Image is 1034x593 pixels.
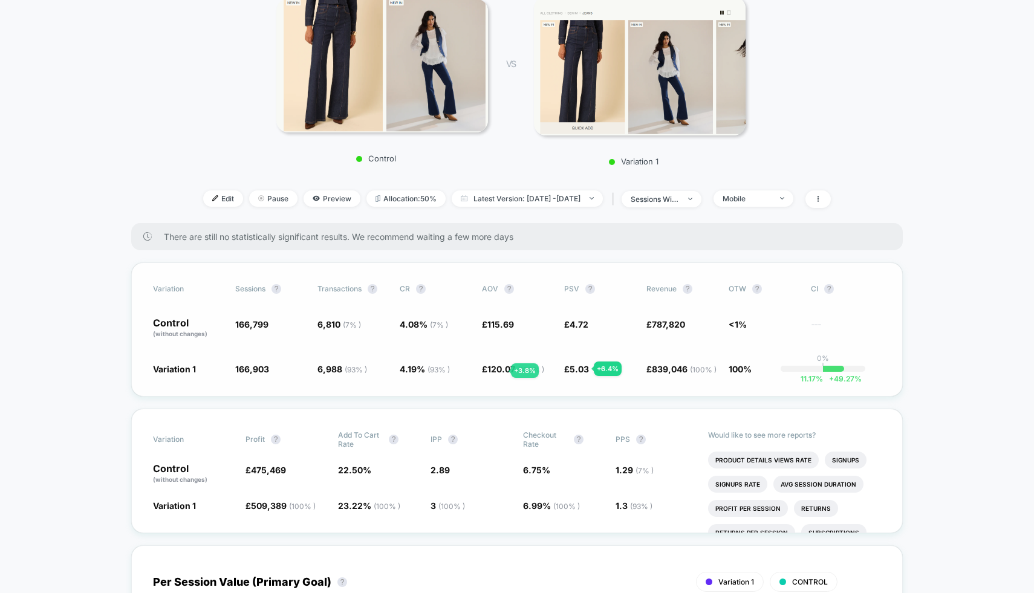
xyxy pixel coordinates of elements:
[523,501,580,511] span: 6.99 %
[652,319,685,329] span: 787,820
[570,364,589,374] span: 5.03
[487,364,544,374] span: 120.07
[594,361,622,376] div: + 6.4 %
[487,319,514,329] span: 115.69
[482,284,498,293] span: AOV
[304,190,360,207] span: Preview
[338,430,383,449] span: Add To Cart Rate
[153,330,207,337] span: (without changes)
[235,284,265,293] span: Sessions
[504,284,514,294] button: ?
[708,524,795,541] li: Returns Per Session
[203,190,243,207] span: Edit
[646,284,677,293] span: Revenue
[708,500,788,517] li: Profit Per Session
[235,319,268,329] span: 166,799
[438,502,465,511] span: ( 100 % )
[528,157,740,166] p: Variation 1
[688,198,692,200] img: end
[245,465,286,475] span: £
[630,502,652,511] span: ( 93 % )
[646,364,717,374] span: £
[338,501,400,511] span: 23.22 %
[258,195,264,201] img: end
[317,364,367,374] span: 6,988
[389,435,398,444] button: ?
[729,284,795,294] span: OTW
[708,430,881,439] p: Would like to see more reports?
[376,195,380,202] img: rebalance
[822,363,824,372] p: |
[345,365,367,374] span: ( 93 % )
[430,320,448,329] span: ( 7 % )
[729,364,752,374] span: 100%
[153,464,233,484] p: Control
[616,435,630,444] span: PPS
[646,319,685,329] span: £
[780,197,784,199] img: end
[368,284,377,294] button: ?
[708,452,819,468] li: Product Details Views Rate
[690,365,717,374] span: ( 100 % )
[153,476,207,483] span: (without changes)
[564,284,579,293] span: PSV
[523,430,568,449] span: Checkout Rate
[452,190,603,207] span: Latest Version: [DATE] - [DATE]
[631,195,679,204] div: sessions with impression
[153,430,219,449] span: Variation
[272,284,281,294] button: ?
[773,476,863,493] li: Avg Session Duration
[448,435,458,444] button: ?
[431,465,450,475] span: 2.89
[616,501,652,511] span: 1.3
[343,320,361,329] span: ( 7 % )
[564,319,588,329] span: £
[245,501,316,511] span: £
[482,319,514,329] span: £
[251,501,316,511] span: 509,389
[718,577,754,586] span: Variation 1
[428,365,450,374] span: ( 93 % )
[801,524,867,541] li: Subscriptions
[574,435,584,444] button: ?
[153,284,219,294] span: Variation
[729,319,747,329] span: <1%
[337,577,347,587] button: ?
[829,374,834,383] span: +
[636,435,646,444] button: ?
[164,232,879,242] span: There are still no statistically significant results. We recommend waiting a few more days
[153,501,196,511] span: Variation 1
[811,284,877,294] span: CI
[317,319,361,329] span: 6,810
[801,374,823,383] span: 11.17 %
[416,284,426,294] button: ?
[523,465,550,475] span: 6.75 %
[338,465,371,475] span: 22.50 %
[811,321,881,339] span: ---
[482,364,544,374] span: £
[366,190,446,207] span: Allocation: 50%
[400,284,410,293] span: CR
[752,284,762,294] button: ?
[289,502,316,511] span: ( 100 % )
[708,476,767,493] li: Signups Rate
[461,195,467,201] img: calendar
[824,284,834,294] button: ?
[431,435,442,444] span: IPP
[616,465,654,475] span: 1.29
[518,365,544,374] span: ( 100 % )
[431,501,465,511] span: 3
[374,502,400,511] span: ( 100 % )
[270,154,482,163] p: Control
[400,319,448,329] span: 4.08 %
[723,194,771,203] div: Mobile
[212,195,218,201] img: edit
[153,364,196,374] span: Variation 1
[652,364,717,374] span: 839,046
[235,364,269,374] span: 166,903
[153,318,223,339] p: Control
[683,284,692,294] button: ?
[553,502,580,511] span: ( 100 % )
[590,197,594,199] img: end
[245,435,265,444] span: Profit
